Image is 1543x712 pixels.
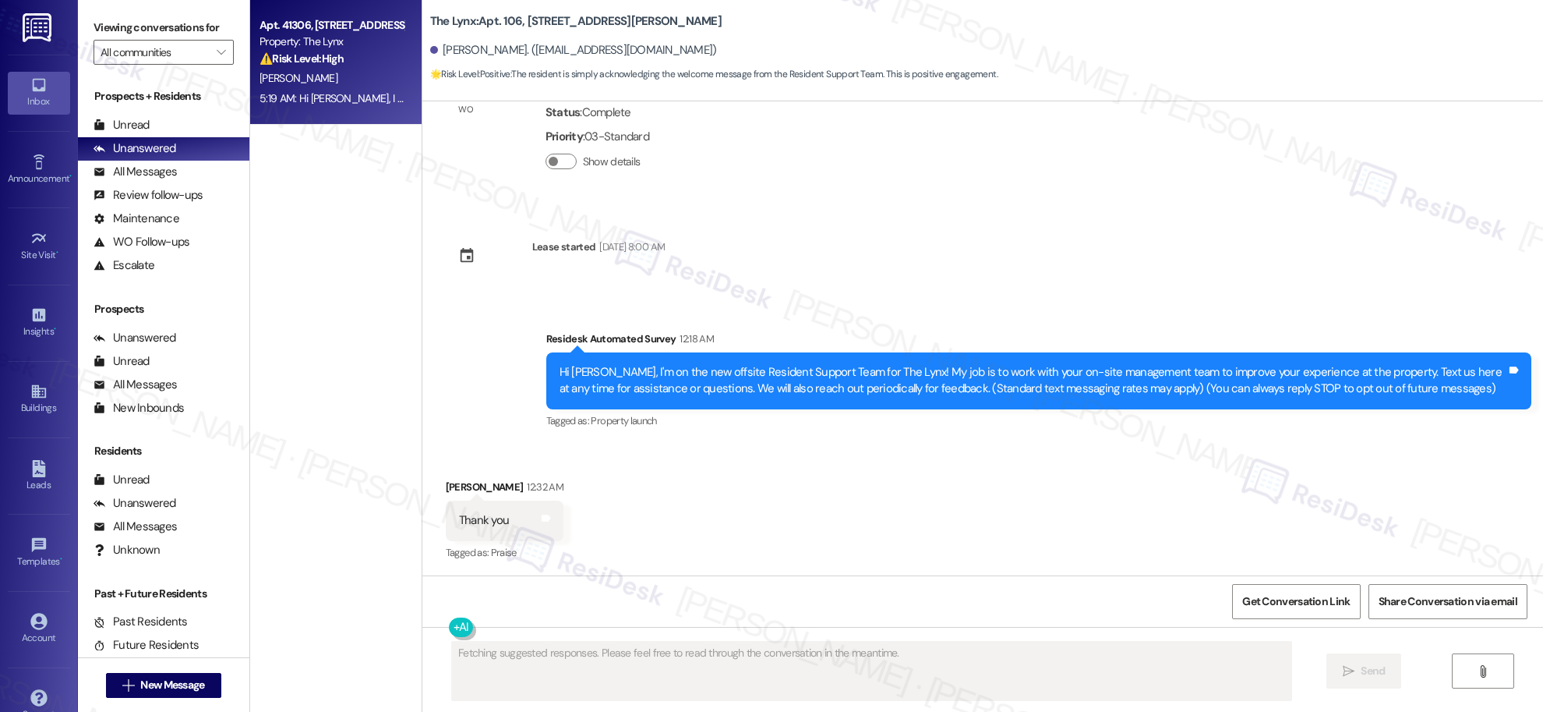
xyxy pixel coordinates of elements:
[8,378,70,420] a: Buildings
[491,546,517,559] span: Praise
[1361,663,1385,679] span: Send
[94,519,177,535] div: All Messages
[94,211,179,227] div: Maintenance
[8,72,70,114] a: Inbox
[217,46,225,58] i: 
[8,455,70,498] a: Leads
[1232,584,1360,619] button: Get Conversation Link
[260,17,404,34] div: Apt. 41306, [STREET_ADDRESS][PERSON_NAME]
[69,171,72,182] span: •
[8,608,70,650] a: Account
[532,239,596,255] div: Lease started
[458,101,473,118] div: WO
[260,51,344,66] strong: ⚠️ Risk Level: High
[8,225,70,267] a: Site Visit •
[1343,665,1354,678] i: 
[94,164,177,180] div: All Messages
[56,247,58,258] span: •
[546,129,583,144] b: Priority
[546,101,649,125] div: : Complete
[94,257,154,274] div: Escalate
[94,234,189,250] div: WO Follow-ups
[101,40,209,65] input: All communities
[94,117,150,133] div: Unread
[676,331,714,347] div: 12:18 AM
[94,614,188,630] div: Past Residents
[1326,654,1402,689] button: Send
[546,104,581,120] b: Status
[452,642,1291,700] textarea: Fetching suggested responses. Please feel free to read through the conversation in the meantime.
[430,13,722,30] b: The Lynx: Apt. 106, [STREET_ADDRESS][PERSON_NAME]
[546,409,1531,432] div: Tagged as:
[430,42,717,58] div: [PERSON_NAME]. ([EMAIL_ADDRESS][DOMAIN_NAME])
[94,400,184,416] div: New Inbounds
[122,679,134,692] i: 
[430,68,510,80] strong: 🌟 Risk Level: Positive
[546,331,1531,352] div: Residesk Automated Survey
[260,34,404,50] div: Property: The Lynx
[94,187,203,204] div: Review follow-ups
[583,154,641,170] label: Show details
[94,637,199,654] div: Future Residents
[94,330,176,346] div: Unanswered
[94,472,150,488] div: Unread
[1368,584,1527,619] button: Share Conversation via email
[94,353,150,370] div: Unread
[78,88,249,104] div: Prospects + Residents
[78,301,249,317] div: Prospects
[94,542,160,558] div: Unknown
[140,677,204,693] span: New Message
[446,479,563,501] div: [PERSON_NAME]
[546,125,649,149] div: : 03-Standard
[446,541,563,564] div: Tagged as:
[1242,593,1350,610] span: Get Conversation Link
[260,91,1419,105] div: 5:19 AM: Hi [PERSON_NAME], I noted your request to be present during the pest control visit in th...
[94,16,234,40] label: Viewing conversations for
[523,479,563,495] div: 12:32 AM
[1379,593,1517,610] span: Share Conversation via email
[94,495,176,512] div: Unanswered
[8,302,70,344] a: Insights •
[595,239,665,255] div: [DATE] 8:00 AM
[54,324,56,335] span: •
[591,414,656,427] span: Property launch
[78,586,249,602] div: Past + Future Residents
[260,71,337,85] span: [PERSON_NAME]
[459,512,509,529] div: Thank you
[23,13,55,42] img: ResiDesk Logo
[94,140,176,157] div: Unanswered
[106,673,221,698] button: New Message
[1477,665,1488,678] i: 
[94,377,177,393] div: All Messages
[8,532,70,574] a: Templates •
[430,66,997,83] span: : The resident is simply acknowledging the welcome message from the Resident Support Team. This i...
[60,554,62,565] span: •
[78,443,249,459] div: Residents
[560,364,1506,398] div: Hi [PERSON_NAME], I'm on the new offsite Resident Support Team for The Lynx! My job is to work wi...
